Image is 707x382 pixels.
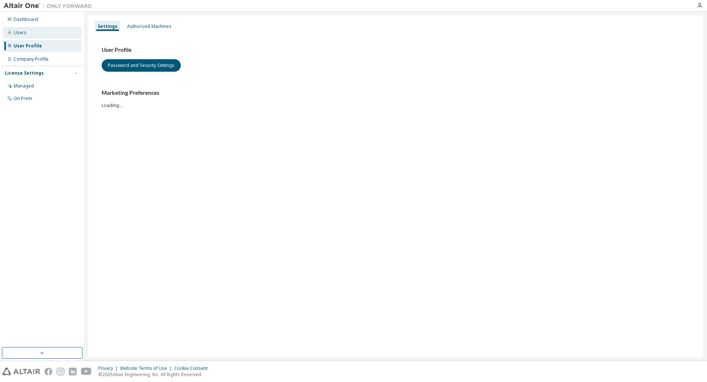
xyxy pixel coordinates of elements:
[45,368,52,375] img: facebook.svg
[98,371,212,378] p: © 2025 Altair Engineering, Inc. All Rights Reserved.
[2,368,40,375] img: altair_logo.svg
[14,30,27,36] div: Users
[98,24,117,29] div: Settings
[174,365,212,371] div: Cookie Consent
[127,24,172,29] div: Authorized Machines
[81,368,92,375] img: youtube.svg
[102,89,690,97] h3: Marketing Preferences
[57,368,64,375] img: instagram.svg
[14,43,42,49] div: User Profile
[4,2,96,10] img: Altair One
[5,70,44,76] div: License Settings
[14,83,34,89] div: Managed
[69,368,77,375] img: linkedin.svg
[102,46,690,54] h3: User Profile
[102,89,690,108] div: Loading...
[98,365,120,371] div: Privacy
[14,96,32,101] div: On Prem
[120,365,174,371] div: Website Terms of Use
[14,17,38,22] div: Dashboard
[102,59,181,72] button: Password and Security Settings
[14,56,49,62] div: Company Profile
